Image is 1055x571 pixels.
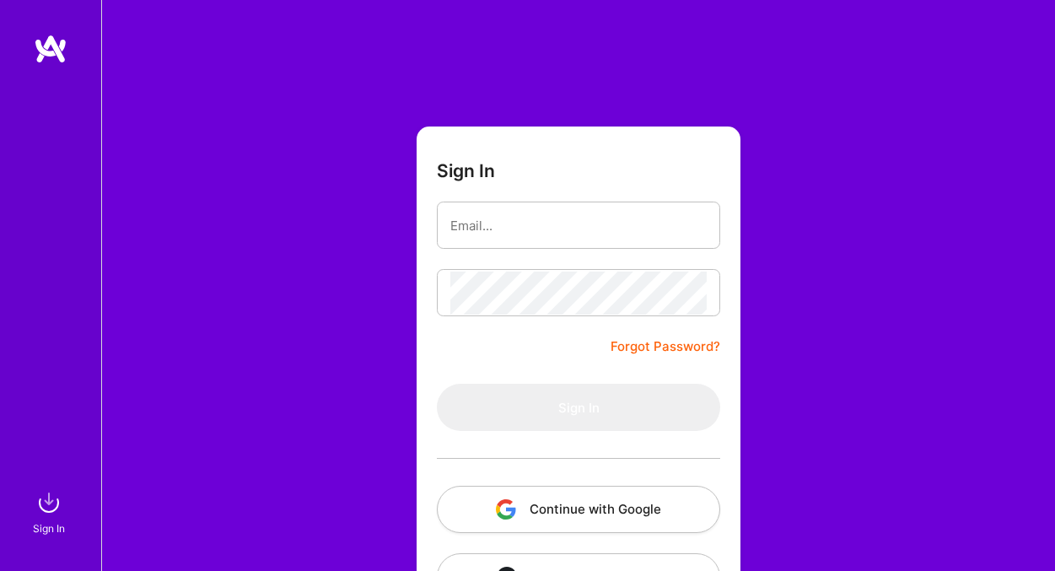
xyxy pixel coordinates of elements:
[611,337,720,357] a: Forgot Password?
[496,499,516,520] img: icon
[34,34,67,64] img: logo
[33,520,65,537] div: Sign In
[450,204,707,247] input: Email...
[437,160,495,181] h3: Sign In
[437,486,720,533] button: Continue with Google
[32,486,66,520] img: sign in
[437,384,720,431] button: Sign In
[35,486,66,537] a: sign inSign In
